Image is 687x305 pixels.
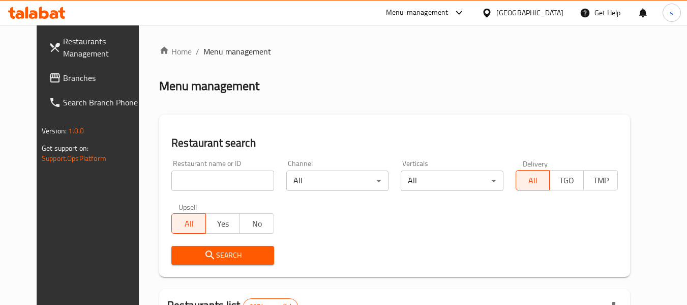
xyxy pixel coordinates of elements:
a: Home [159,45,192,58]
div: All [286,171,389,191]
div: [GEOGRAPHIC_DATA] [496,7,563,18]
a: Restaurants Management [41,29,152,66]
button: Search [171,246,274,265]
label: Upsell [178,203,197,210]
a: Search Branch Phone [41,90,152,115]
span: All [520,173,546,188]
nav: breadcrumb [159,45,630,58]
input: Search for restaurant name or ID.. [171,171,274,191]
span: Search Branch Phone [63,96,143,108]
button: All [516,170,550,190]
a: Branches [41,66,152,90]
span: TGO [554,173,580,188]
div: All [401,171,503,191]
h2: Menu management [159,78,259,94]
button: No [240,213,274,234]
li: / [196,45,199,58]
span: Version: [42,124,67,137]
button: TGO [549,170,584,190]
span: All [176,216,202,231]
button: All [171,213,206,234]
span: Get support on: [42,142,88,155]
a: Support.OpsPlatform [42,152,106,165]
button: Yes [205,213,240,234]
span: Branches [63,72,143,84]
span: 1.0.0 [68,124,84,137]
span: s [670,7,673,18]
span: Restaurants Management [63,35,143,60]
span: Search [180,249,265,262]
div: Menu-management [386,7,449,19]
span: Menu management [203,45,271,58]
span: No [244,216,270,231]
h2: Restaurant search [171,135,618,151]
span: Yes [210,216,236,231]
label: Delivery [523,160,548,167]
span: TMP [588,173,614,188]
button: TMP [583,170,618,190]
